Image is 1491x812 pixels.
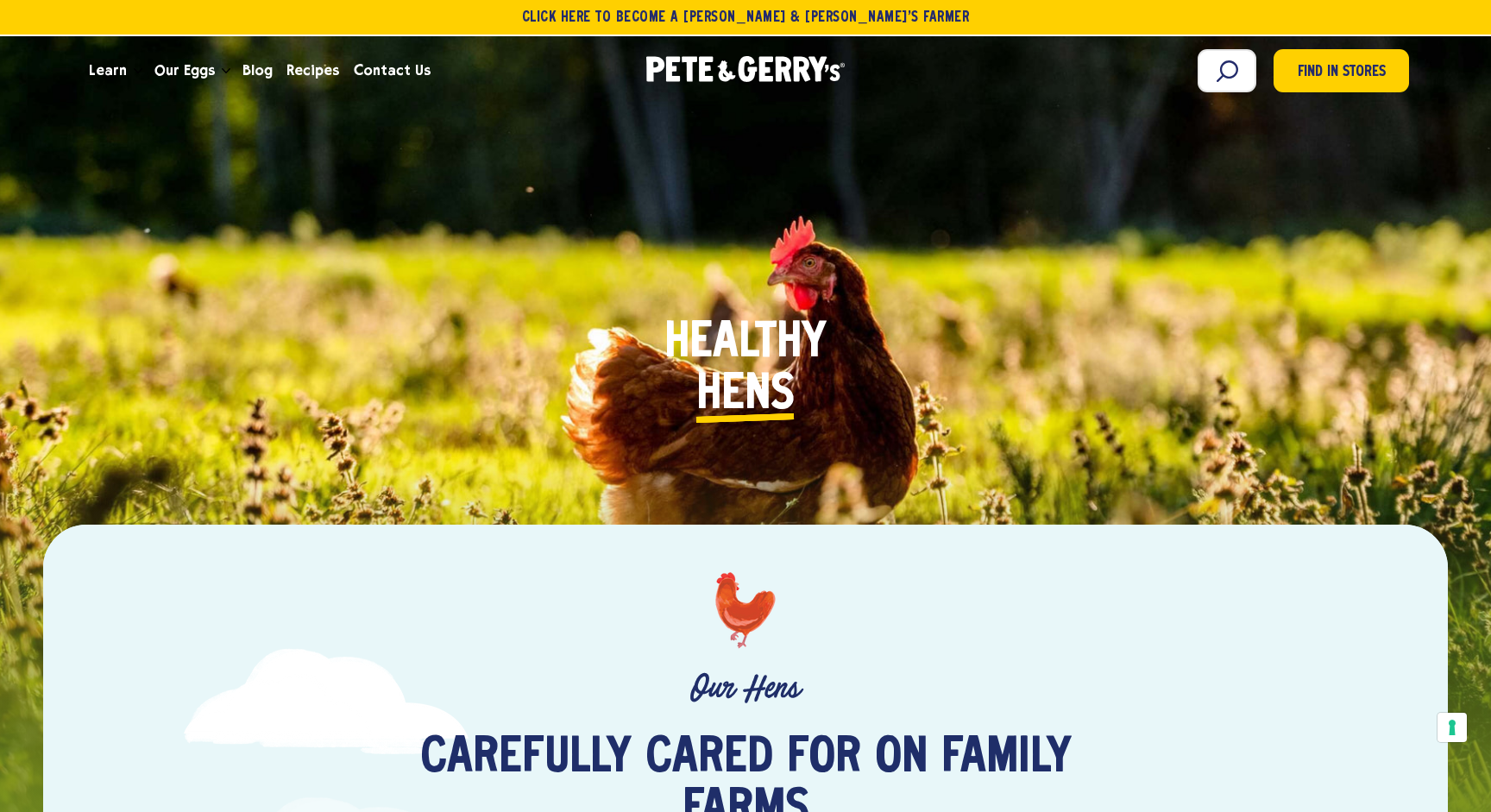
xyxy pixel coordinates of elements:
i: H [696,369,721,421]
span: Recipes [286,60,339,81]
a: Recipes [280,47,346,94]
span: Learn [89,60,127,81]
span: Healthy [664,318,827,369]
span: Blog [242,60,273,81]
a: Blog [236,47,280,94]
i: e [721,369,745,421]
span: Our Eggs [154,60,215,81]
a: Find in Stores [1274,49,1409,92]
a: Contact Us [347,47,437,94]
button: Open the dropdown menu for Our Eggs [222,68,230,74]
span: Find in Stores [1298,61,1386,85]
button: Your consent preferences for tracking technologies [1438,713,1467,742]
i: s [771,369,795,421]
a: Our Eggs [148,47,222,94]
span: Contact Us [354,60,431,81]
button: Open the dropdown menu for Learn [134,68,142,74]
i: n [745,369,771,421]
a: Learn [82,47,134,94]
input: Search [1198,49,1256,92]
